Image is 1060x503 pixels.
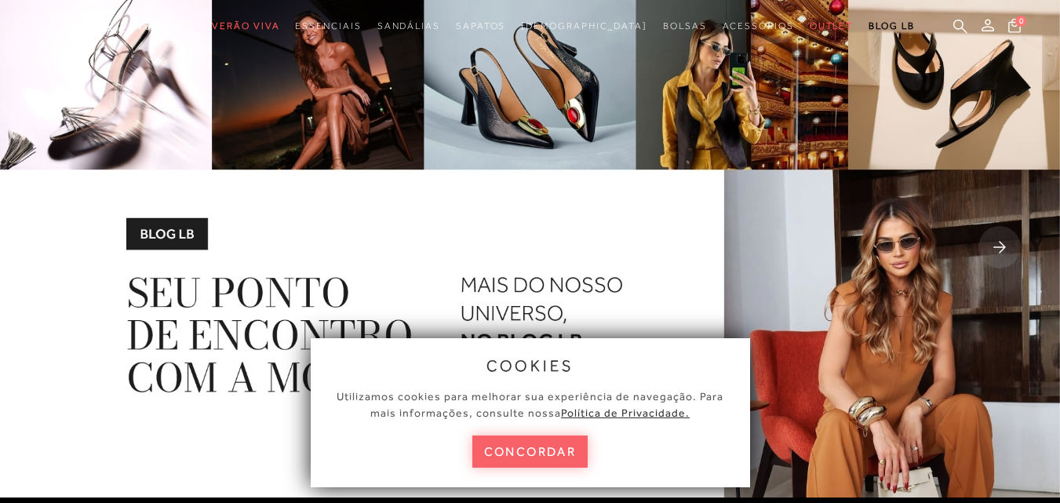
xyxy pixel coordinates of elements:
a: noSubCategoriesText [456,12,505,41]
span: Outlet [810,20,854,31]
a: noSubCategoriesText [663,12,707,41]
span: Verão Viva [212,20,279,31]
button: 0 [1004,17,1025,38]
span: Essenciais [295,20,361,31]
span: Utilizamos cookies para melhorar sua experiência de navegação. Para mais informações, consulte nossa [337,390,723,419]
span: Acessórios [723,20,794,31]
button: concordar [472,436,588,468]
span: Bolsas [663,20,707,31]
a: Política de Privacidade. [561,406,690,419]
a: noSubCategoriesText [377,12,440,41]
span: Sapatos [456,20,505,31]
a: noSubCategoriesText [723,12,794,41]
a: noSubCategoriesText [521,12,647,41]
a: noSubCategoriesText [810,12,854,41]
span: BLOG LB [869,20,914,31]
span: Sandálias [377,20,440,31]
span: 0 [1015,16,1026,27]
a: noSubCategoriesText [212,12,279,41]
a: noSubCategoriesText [295,12,361,41]
span: [DEMOGRAPHIC_DATA] [521,20,647,31]
a: BLOG LB [869,12,914,41]
span: cookies [486,357,574,374]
